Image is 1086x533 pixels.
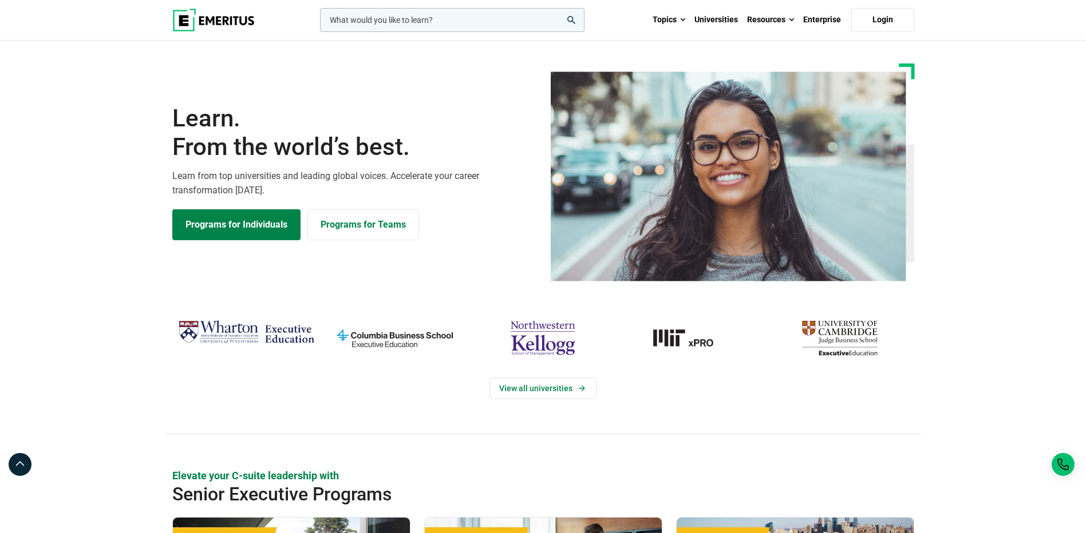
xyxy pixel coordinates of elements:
img: cambridge-judge-business-school [771,316,908,360]
a: Explore Programs [172,209,301,240]
a: View Universities [489,377,597,399]
img: columbia-business-school [326,316,463,360]
span: From the world’s best. [172,133,536,161]
input: woocommerce-product-search-field-0 [320,8,585,32]
h2: Senior Executive Programs [172,483,840,506]
img: MIT xPRO [623,316,760,360]
a: MIT-xPRO [623,316,760,360]
p: Elevate your C-suite leadership with [172,468,914,483]
img: northwestern-kellogg [475,316,611,360]
p: Learn from top universities and leading global voices. Accelerate your career transformation [DATE]. [172,169,536,198]
h1: Learn. [172,104,536,162]
img: Wharton Executive Education [178,316,315,349]
a: Login [851,8,914,32]
a: Explore for Business [307,209,419,240]
img: Learn from the world's best [551,71,906,281]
